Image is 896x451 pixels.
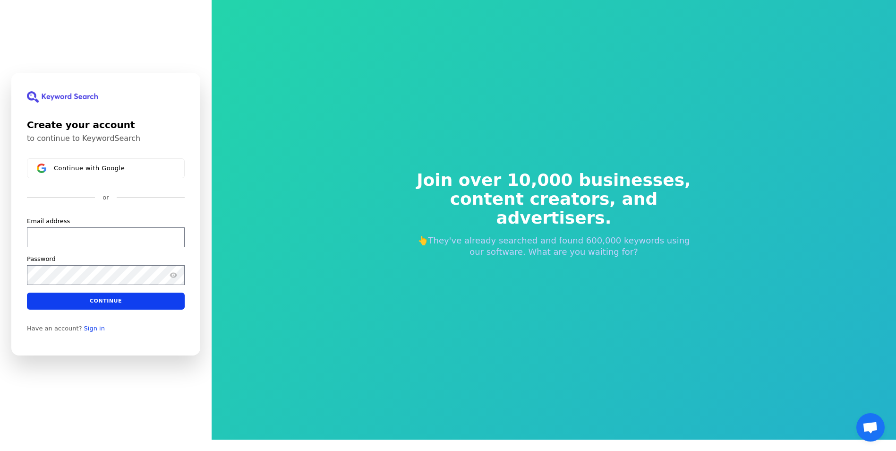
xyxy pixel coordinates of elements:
[27,158,185,178] button: Sign in with GoogleContinue with Google
[27,325,82,332] span: Have an account?
[410,190,698,227] span: content creators, and advertisers.
[856,413,885,442] a: Open chat
[27,293,185,310] button: Continue
[37,164,46,173] img: Sign in with Google
[27,217,70,225] label: Email address
[410,235,698,258] p: 👆They've already searched and found 600,000 keywords using our software. What are you waiting for?
[102,193,109,202] p: or
[54,165,125,172] span: Continue with Google
[84,325,105,332] a: Sign in
[27,255,56,263] label: Password
[27,118,185,132] h1: Create your account
[410,171,698,190] span: Join over 10,000 businesses,
[27,91,98,103] img: KeywordSearch
[168,269,179,281] button: Show password
[27,134,185,143] p: to continue to KeywordSearch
